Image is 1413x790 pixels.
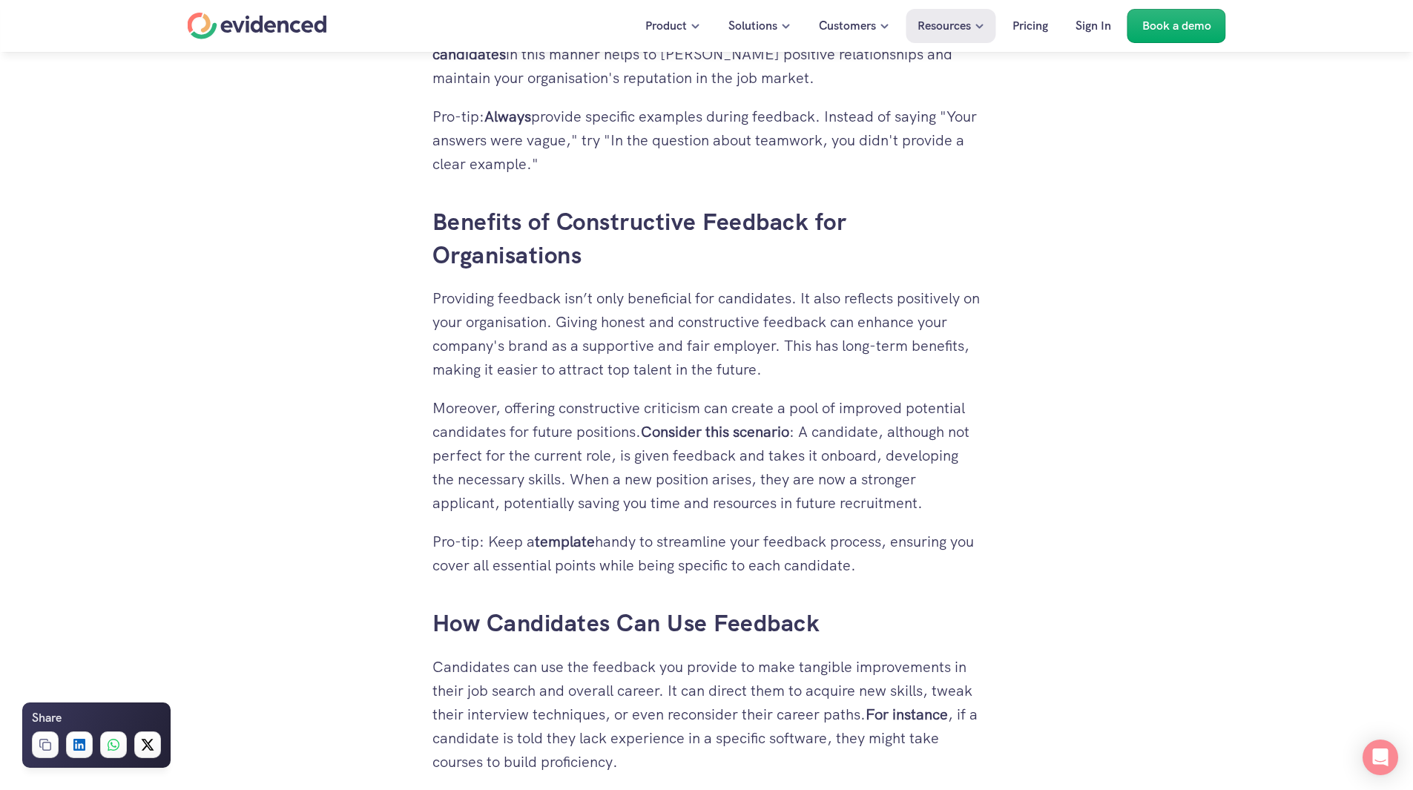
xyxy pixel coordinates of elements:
[432,205,981,272] h3: Benefits of Constructive Feedback for Organisations
[1142,16,1211,36] p: Book a demo
[1064,9,1122,43] a: Sign In
[1363,740,1398,775] div: Open Intercom Messenger
[918,16,971,36] p: Resources
[188,13,327,39] a: Home
[432,607,981,640] h3: How Candidates Can Use Feedback
[866,705,948,724] strong: For instance
[432,530,981,577] p: Pro-tip: Keep a handy to streamline your feedback process, ensuring you cover all essential point...
[1012,16,1048,36] p: Pricing
[432,105,981,176] p: Pro-tip: provide specific examples during feedback. Instead of saying "Your answers were vague," ...
[1001,9,1059,43] a: Pricing
[484,107,531,126] strong: Always
[1076,16,1111,36] p: Sign In
[641,422,789,441] strong: Consider this scenario
[535,532,595,551] strong: template
[819,16,876,36] p: Customers
[432,396,981,515] p: Moreover, offering constructive criticism can create a pool of improved potential candidates for ...
[728,16,777,36] p: Solutions
[1127,9,1226,43] a: Book a demo
[32,708,62,728] h6: Share
[645,16,687,36] p: Product
[432,286,981,381] p: Providing feedback isn’t only beneficial for candidates. It also reflects positively on your orga...
[432,655,981,774] p: Candidates can use the feedback you provide to make tangible improvements in their job search and...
